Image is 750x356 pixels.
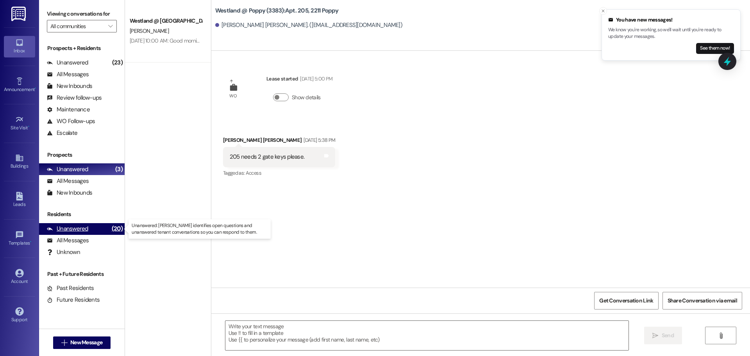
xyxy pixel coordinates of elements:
[47,296,100,304] div: Future Residents
[47,106,90,114] div: Maintenance
[132,222,268,236] p: Unanswered: [PERSON_NAME] identifies open questions and unanswered tenant conversations so you ca...
[47,94,102,102] div: Review follow-ups
[302,136,335,144] div: [DATE] 5:38 PM
[266,75,332,86] div: Lease started
[215,7,338,15] b: Westland @ Poppy (3383): Apt. 205, 2211 Poppy
[696,43,734,54] button: See them now!
[599,7,607,15] button: Close toast
[594,292,658,309] button: Get Conversation Link
[110,57,125,69] div: (23)
[47,248,80,256] div: Unknown
[61,340,67,346] i: 
[608,16,734,24] div: You have new messages!
[246,170,261,176] span: Access
[47,82,92,90] div: New Inbounds
[108,23,112,29] i: 
[4,151,35,172] a: Buildings
[215,21,402,29] div: [PERSON_NAME] [PERSON_NAME]. ([EMAIL_ADDRESS][DOMAIN_NAME])
[39,151,125,159] div: Prospects
[230,153,304,161] div: 205 needs 2 gate keys please.
[4,190,35,211] a: Leads
[39,270,125,278] div: Past + Future Residents
[292,93,321,102] label: Show details
[298,75,332,83] div: [DATE] 5:00 PM
[113,163,125,175] div: (3)
[47,129,77,137] div: Escalate
[47,70,89,79] div: All Messages
[223,136,335,147] div: [PERSON_NAME] [PERSON_NAME]
[47,117,95,125] div: WO Follow-ups
[4,267,35,288] a: Account
[50,20,104,32] input: All communities
[599,297,653,305] span: Get Conversation Link
[47,165,88,174] div: Unanswered
[668,297,737,305] span: Share Conversation via email
[644,327,682,344] button: Send
[30,239,31,245] span: •
[47,59,88,67] div: Unanswered
[53,336,111,349] button: New Message
[47,8,117,20] label: Viewing conversations for
[28,124,29,129] span: •
[662,331,674,340] span: Send
[652,333,658,339] i: 
[70,338,102,347] span: New Message
[47,189,92,197] div: New Inbounds
[47,236,89,245] div: All Messages
[608,27,734,40] p: We know you're working, so we'll wait until you're ready to update your messages.
[39,44,125,52] div: Prospects + Residents
[47,177,89,185] div: All Messages
[130,17,202,25] div: Westland @ [GEOGRAPHIC_DATA] (3394) Prospect
[130,27,169,34] span: [PERSON_NAME]
[4,113,35,134] a: Site Visit •
[223,167,335,179] div: Tagged as:
[47,225,88,233] div: Unanswered
[11,7,27,21] img: ResiDesk Logo
[35,86,36,91] span: •
[39,210,125,218] div: Residents
[229,92,237,100] div: WO
[718,333,724,339] i: 
[4,305,35,326] a: Support
[110,223,125,235] div: (20)
[4,228,35,249] a: Templates •
[4,36,35,57] a: Inbox
[662,292,742,309] button: Share Conversation via email
[47,284,94,292] div: Past Residents
[130,37,461,44] div: [DATE] 10:00 AM: Good morning we do I talk to about A custodian that keeps Using the blower downs...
